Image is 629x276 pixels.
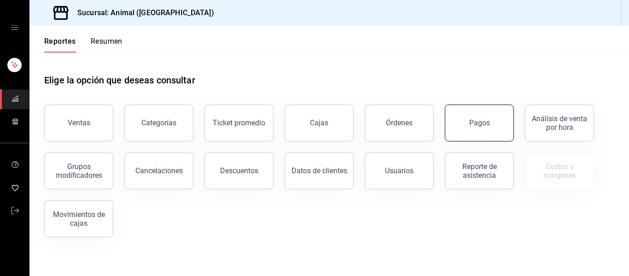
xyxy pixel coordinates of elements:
[44,153,113,189] button: Grupos modificadores
[386,118,413,127] div: Órdenes
[291,166,347,175] div: Datos de clientes
[445,153,514,189] button: Reporte de asistencia
[204,153,274,189] button: Descuentos
[531,162,588,180] div: Costos y márgenes
[285,153,354,189] button: Datos de clientes
[44,200,113,237] button: Movimientos de cajas
[469,118,490,127] div: Pagos
[525,105,594,141] button: Análisis de venta por hora
[44,37,76,53] button: Reportes
[135,166,183,175] div: Cancelaciones
[220,166,258,175] div: Descuentos
[141,118,176,127] div: Categorías
[213,118,265,127] div: Ticket promedio
[531,114,588,132] div: Análisis de venta por hora
[44,73,195,87] h1: Elige la opción que deseas consultar
[91,37,122,53] button: Resumen
[365,153,434,189] button: Usuarios
[124,105,193,141] button: Categorías
[445,105,514,141] button: Pagos
[310,118,328,127] div: Cajas
[525,153,594,189] button: Contrata inventarios para ver este reporte
[124,153,193,189] button: Cancelaciones
[11,24,18,31] button: open drawer
[44,37,122,53] div: navigation tabs
[385,166,414,175] div: Usuarios
[204,105,274,141] button: Ticket promedio
[50,210,107,228] div: Movimientos de cajas
[50,162,107,180] div: Grupos modificadores
[451,162,508,180] div: Reporte de asistencia
[70,7,214,18] h3: Sucursal: Animal ([GEOGRAPHIC_DATA])
[285,105,354,141] button: Cajas
[365,105,434,141] button: Órdenes
[68,118,90,127] div: Ventas
[44,105,113,141] button: Ventas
